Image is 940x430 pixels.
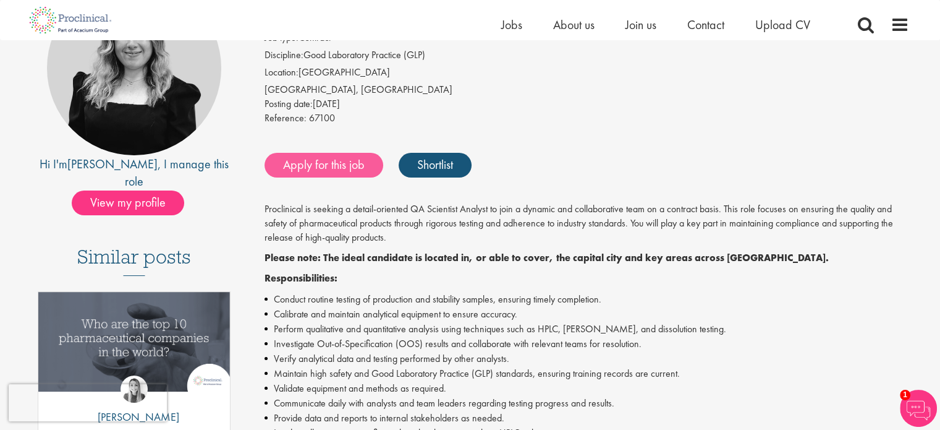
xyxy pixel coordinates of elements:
iframe: reCAPTCHA [9,384,167,421]
strong: Please note: The ideal candidate is located in, or able to cover, the capital city and key areas ... [265,251,829,264]
a: Contact [687,17,724,33]
span: 1 [900,390,910,400]
div: Hi I'm , I manage this role [32,155,237,191]
li: Calibrate and maintain analytical equipment to ensure accuracy. [265,307,909,322]
a: About us [553,17,595,33]
img: Chatbot [900,390,937,427]
span: 67100 [309,111,335,124]
div: [GEOGRAPHIC_DATA], [GEOGRAPHIC_DATA] [265,83,909,97]
img: Hannah Burke [121,376,148,403]
a: Apply for this job [265,153,383,178]
a: Upload CV [755,17,810,33]
li: Perform qualitative and quantitative analysis using techniques such as HPLC, [PERSON_NAME], and d... [265,322,909,337]
img: Top 10 pharmaceutical companies in the world 2025 [38,292,231,392]
li: Good Laboratory Practice (GLP) [265,48,909,66]
a: Link to a post [38,292,231,402]
span: View my profile [72,191,184,215]
li: Communicate daily with analysts and team leaders regarding testing progress and results. [265,396,909,411]
li: Validate equipment and methods as required. [265,381,909,396]
a: View my profile [72,193,197,209]
a: [PERSON_NAME] [67,156,158,172]
li: Provide data and reports to internal stakeholders as needed. [265,411,909,426]
li: Investigate Out-of-Specification (OOS) results and collaborate with relevant teams for resolution. [265,337,909,351]
p: Proclinical is seeking a detail-oriented QA Scientist Analyst to join a dynamic and collaborative... [265,202,909,245]
a: Shortlist [399,153,472,178]
li: [GEOGRAPHIC_DATA] [265,66,909,83]
a: Jobs [501,17,522,33]
li: Conduct routine testing of production and stability samples, ensuring timely completion. [265,292,909,307]
span: Posting date: [265,97,313,110]
label: Reference: [265,111,307,126]
h3: Similar posts [77,246,191,276]
div: [DATE] [265,97,909,111]
a: Join us [625,17,656,33]
li: Verify analytical data and testing performed by other analysts. [265,351,909,366]
strong: Responsibilities: [265,272,337,285]
label: Discipline: [265,48,303,62]
li: Maintain high safety and Good Laboratory Practice (GLP) standards, ensuring training records are ... [265,366,909,381]
label: Location: [265,66,299,80]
